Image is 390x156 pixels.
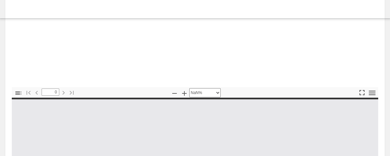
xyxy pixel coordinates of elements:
select: تكبير [189,88,221,97]
button: تبديل الشريط الجانبي [13,88,24,98]
button: تكبير [179,88,190,98]
button: الصفحة السابقة [31,88,42,97]
button: الصفحة الاخيرة [66,88,77,97]
button: الصفحة الأولى [23,88,34,97]
button: الصفحة التالية [58,88,69,97]
iframe: محادثة [5,127,28,151]
button: أدوات [366,88,378,98]
input: صفحة [42,88,59,96]
button: التبديل إلى وضع العرض [356,87,367,97]
button: التصغير [169,88,180,98]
